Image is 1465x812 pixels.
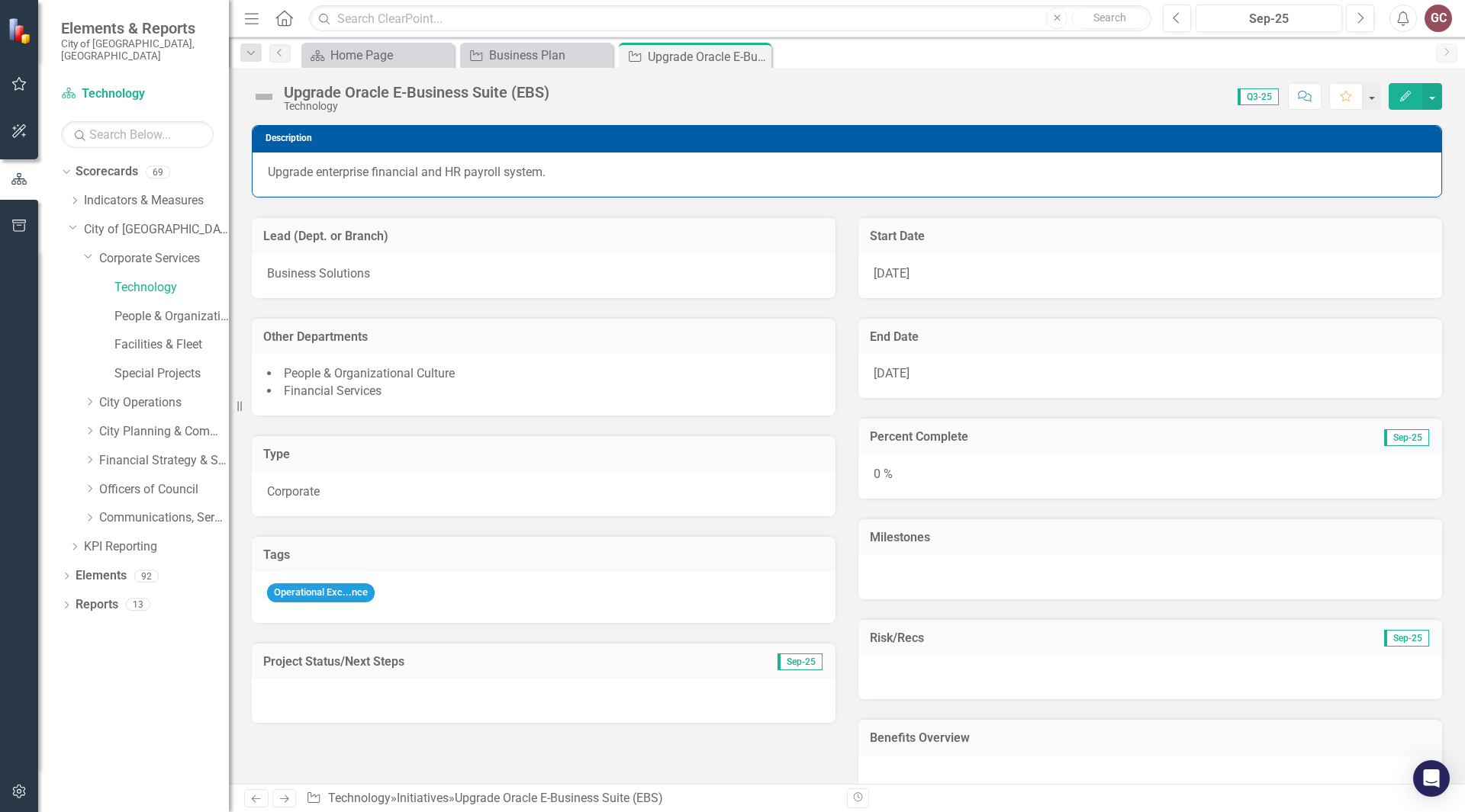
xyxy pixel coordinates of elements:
[252,85,276,109] img: Not Defined
[114,365,229,383] a: Special Projects
[870,631,1171,645] h3: Risk/Recs
[84,221,229,239] a: City of [GEOGRAPHIC_DATA]
[648,47,768,66] div: Upgrade Oracle E-Business Suite (EBS)
[84,538,229,556] a: KPI Reporting
[263,330,824,344] h3: Other Departments
[61,85,214,103] a: Technology
[306,790,836,807] div: » »
[305,46,450,65] a: Home Page
[870,330,1431,344] h3: End Date
[263,655,685,669] h3: Project Status/Next Steps
[99,509,229,527] a: Communications, Service [PERSON_NAME] & Tourism
[267,484,320,499] span: Corporate
[1425,5,1452,32] button: GC
[268,164,1426,181] p: Upgrade enterprise financial and HR payroll system.
[99,452,229,470] a: Financial Strategy & Sustainability
[870,731,1431,745] h3: Benefits Overview
[397,791,449,805] a: Initiatives
[284,366,455,380] span: People & Organizational Culture
[284,101,549,112] div: Technology
[870,229,1431,243] h3: Start Date
[126,599,150,611] div: 13
[284,84,549,101] div: Upgrade Oracle E-Business Suite (EBS)
[7,16,36,45] img: ClearPoint Strategy
[76,596,118,614] a: Reports
[114,279,229,297] a: Technology
[1238,88,1279,105] span: Q3-25
[146,165,170,178] div: 69
[84,192,229,210] a: Indicators & Measures
[455,791,663,805] div: Upgrade Oracle E-Business Suite (EBS)
[874,366,910,380] span: [DATE]
[114,308,229,326] a: People & Organizational Culture
[99,481,229,499] a: Officers of Council
[1384,429,1429,446] span: Sep-25
[1071,8,1148,29] button: Search
[309,5,1151,32] input: Search ClearPoint...
[99,394,229,412] a: City Operations
[1201,10,1337,28] div: Sep-25
[99,423,229,441] a: City Planning & Community Services
[76,163,138,181] a: Scorecards
[61,121,214,148] input: Search Below...
[858,454,1442,499] div: 0 %
[263,229,824,243] h3: Lead (Dept. or Branch)
[263,448,824,461] h3: Type
[870,531,1431,544] h3: Milestones
[464,46,609,65] a: Business Plan
[61,19,214,37] span: Elements & Reports
[330,46,450,65] div: Home Page
[76,567,127,585] a: Elements
[1093,11,1126,24] span: Search
[284,384,382,398] span: Financial Services
[1196,5,1342,32] button: Sep-25
[263,548,824,562] h3: Tags
[1413,760,1450,797] div: Open Intercom Messenger
[1384,630,1429,647] span: Sep-25
[267,265,820,283] p: Business Solutions
[870,430,1251,444] h3: Percent Complete
[489,46,609,65] div: Business Plan
[134,570,159,583] div: 92
[267,583,375,602] span: Operational Exc...nce
[266,133,1434,143] h3: Description
[778,653,823,670] span: Sep-25
[99,250,229,268] a: Corporate Services
[61,37,214,63] small: City of [GEOGRAPHIC_DATA], [GEOGRAPHIC_DATA]
[114,336,229,354] a: Facilities & Fleet
[328,791,391,805] a: Technology
[874,266,910,281] span: [DATE]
